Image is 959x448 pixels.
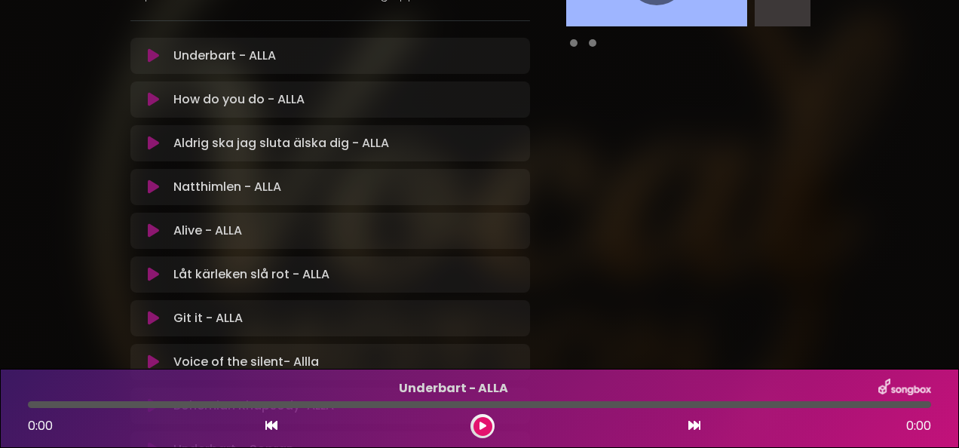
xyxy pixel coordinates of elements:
[173,134,521,152] p: Aldrig ska jag sluta älska dig - ALLA
[878,379,931,398] img: songbox-logo-white.png
[28,379,878,397] p: Underbart - ALLA
[906,417,931,435] span: 0:00
[173,47,521,65] p: Underbart - ALLA
[173,309,521,327] p: Git it - ALLA
[173,91,521,109] p: How do you do - ALLA
[173,178,521,196] p: Natthimlen - ALLA
[173,265,521,284] p: Låt kärleken slå rot - ALLA
[173,353,521,371] p: Voice of the silent- Allla
[28,417,53,434] span: 0:00
[173,222,521,240] p: Alive - ALLA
